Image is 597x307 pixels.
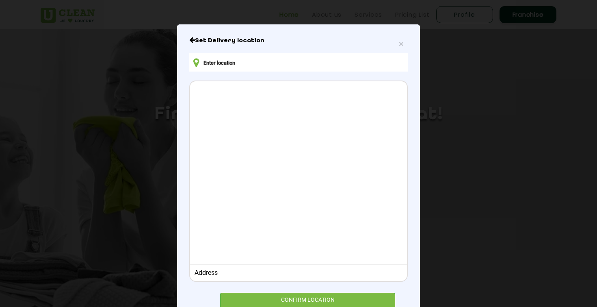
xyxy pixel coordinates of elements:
button: Close [399,39,404,48]
div: Address [195,269,403,277]
span: × [399,39,404,48]
input: Enter location [189,53,408,72]
h6: Close [189,37,408,45]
